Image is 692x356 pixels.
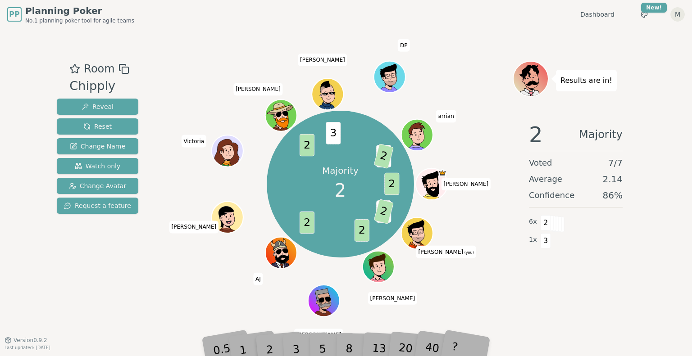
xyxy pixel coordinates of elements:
[670,7,685,22] button: M
[182,135,207,147] span: Click to change your name
[57,178,138,194] button: Change Avatar
[57,138,138,154] button: Change Name
[299,134,314,157] span: 2
[14,337,47,344] span: Version 0.9.2
[529,157,552,169] span: Voted
[5,337,47,344] button: Version0.9.2
[560,74,612,87] p: Results are in!
[70,142,125,151] span: Change Name
[84,61,114,77] span: Room
[25,5,134,17] span: Planning Poker
[64,201,131,210] span: Request a feature
[82,102,114,111] span: Reveal
[529,124,543,145] span: 2
[636,6,652,23] button: New!
[69,77,129,95] div: Chipply
[529,235,537,245] span: 1 x
[641,3,667,13] div: New!
[541,233,551,248] span: 3
[9,9,19,20] span: PP
[57,198,138,214] button: Request a feature
[608,157,623,169] span: 7 / 7
[602,173,623,185] span: 2.14
[57,118,138,135] button: Reset
[69,181,127,190] span: Change Avatar
[579,124,623,145] span: Majority
[75,162,121,171] span: Watch only
[529,173,562,185] span: Average
[5,345,50,350] span: Last updated: [DATE]
[368,292,417,304] span: Click to change your name
[25,17,134,24] span: No.1 planning poker tool for agile teams
[7,5,134,24] a: PPPlanning PokerNo.1 planning poker tool for agile teams
[322,164,359,177] p: Majority
[541,215,551,230] span: 2
[69,61,80,77] button: Add as favourite
[442,178,491,190] span: Click to change your name
[57,158,138,174] button: Watch only
[253,273,263,285] span: Click to change your name
[326,122,341,144] span: 3
[580,10,615,19] a: Dashboard
[529,189,574,202] span: Confidence
[299,212,314,234] span: 2
[416,246,476,258] span: Click to change your name
[354,220,369,242] span: 2
[335,177,346,204] span: 2
[169,221,219,233] span: Click to change your name
[384,173,399,195] span: 2
[436,110,456,122] span: Click to change your name
[398,39,410,52] span: Click to change your name
[603,189,623,202] span: 86 %
[529,217,537,227] span: 6 x
[438,169,446,177] span: Mike is the host
[57,99,138,115] button: Reveal
[83,122,112,131] span: Reset
[233,83,283,95] span: Click to change your name
[463,251,474,255] span: (you)
[373,144,394,169] span: 2
[373,199,394,224] span: 2
[402,218,432,248] button: Click to change your avatar
[298,54,347,66] span: Click to change your name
